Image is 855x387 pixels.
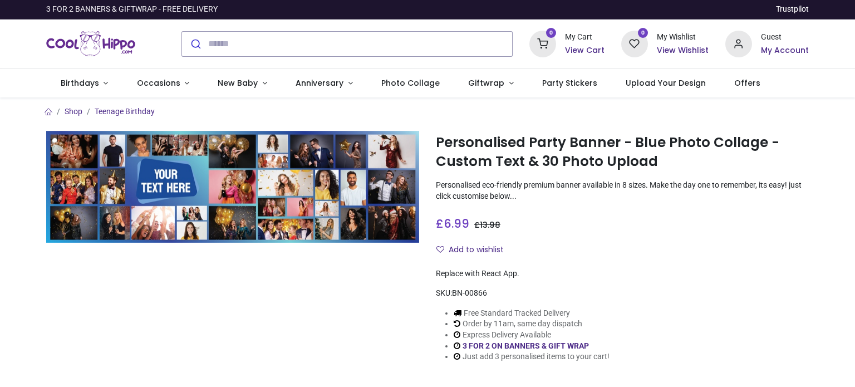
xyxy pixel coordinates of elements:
[468,77,504,89] span: Giftwrap
[436,268,809,280] div: Replace with React App.
[776,4,809,15] a: Trustpilot
[436,288,809,299] div: SKU:
[529,38,556,47] a: 0
[46,131,419,243] img: Personalised Party Banner - Blue Photo Collage - Custom Text & 30 Photo Upload
[657,32,709,43] div: My Wishlist
[621,38,648,47] a: 0
[454,69,528,98] a: Giftwrap
[46,28,135,60] img: Cool Hippo
[454,351,610,362] li: Just add 3 personalised items to your cart!
[204,69,282,98] a: New Baby
[436,133,809,172] h1: Personalised Party Banner - Blue Photo Collage - Custom Text & 30 Photo Upload
[436,246,444,253] i: Add to wishlist
[182,32,208,56] button: Submit
[46,28,135,60] a: Logo of Cool Hippo
[122,69,204,98] a: Occasions
[480,219,500,231] span: 13.98
[474,219,500,231] span: £
[218,77,258,89] span: New Baby
[542,77,597,89] span: Party Stickers
[761,32,809,43] div: Guest
[281,69,367,98] a: Anniversary
[546,28,557,38] sup: 0
[95,107,155,116] a: Teenage Birthday
[463,341,589,350] a: 3 FOR 2 ON BANNERS & GIFT WRAP
[454,308,610,319] li: Free Standard Tracked Delivery
[46,69,122,98] a: Birthdays
[638,28,648,38] sup: 0
[734,77,760,89] span: Offers
[436,215,469,232] span: £
[381,77,440,89] span: Photo Collage
[761,45,809,56] a: My Account
[657,45,709,56] a: View Wishlist
[436,241,513,259] button: Add to wishlistAdd to wishlist
[565,32,605,43] div: My Cart
[65,107,82,116] a: Shop
[296,77,343,89] span: Anniversary
[444,215,469,232] span: 6.99
[436,180,809,202] p: Personalised eco-friendly premium banner available in 8 sizes. Make the day one to remember, its ...
[454,330,610,341] li: Express Delivery Available
[454,319,610,330] li: Order by 11am, same day dispatch
[46,4,218,15] div: 3 FOR 2 BANNERS & GIFTWRAP - FREE DELIVERY
[452,288,487,297] span: BN-00866
[61,77,99,89] span: Birthdays
[137,77,180,89] span: Occasions
[626,77,706,89] span: Upload Your Design
[565,45,605,56] a: View Cart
